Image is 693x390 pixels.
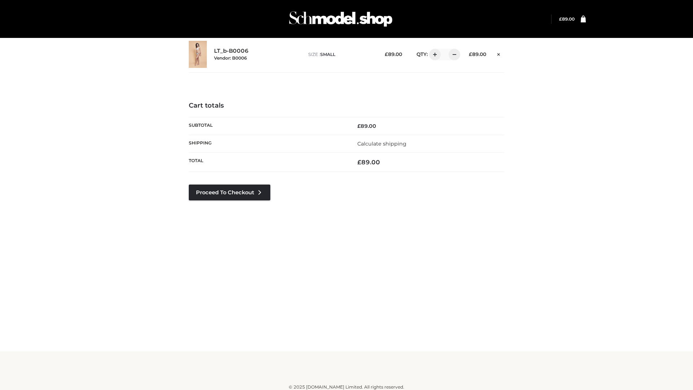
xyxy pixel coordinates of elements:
img: Schmodel Admin 964 [287,5,395,33]
a: LT_b-B0006 [214,48,249,55]
th: Subtotal [189,117,346,135]
a: Calculate shipping [357,140,406,147]
a: Remove this item [493,49,504,58]
p: size : [308,51,374,58]
bdi: 89.00 [559,16,575,22]
th: Total [189,153,346,172]
img: LT_b-B0006 - SMALL [189,41,207,68]
th: Shipping [189,135,346,152]
a: Proceed to Checkout [189,185,270,200]
a: £89.00 [559,16,575,22]
bdi: 89.00 [385,51,402,57]
div: QTY: [409,49,458,60]
span: £ [559,16,562,22]
span: £ [385,51,388,57]
h4: Cart totals [189,102,504,110]
small: Vendor: B0006 [214,55,247,61]
span: £ [357,159,361,166]
bdi: 89.00 [469,51,486,57]
span: £ [469,51,472,57]
bdi: 89.00 [357,123,376,129]
span: £ [357,123,361,129]
bdi: 89.00 [357,159,380,166]
span: SMALL [320,52,335,57]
